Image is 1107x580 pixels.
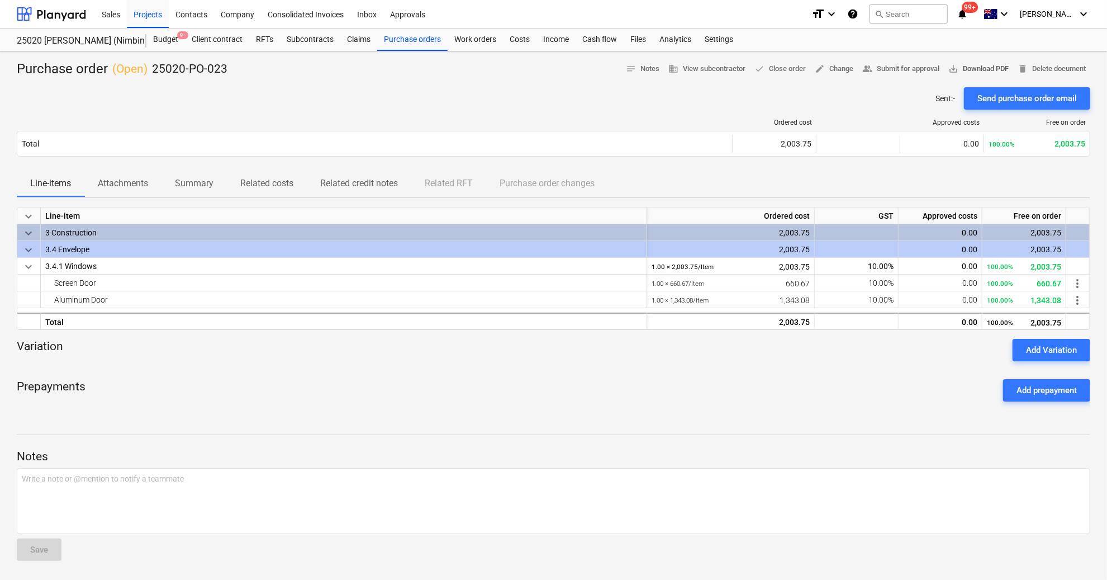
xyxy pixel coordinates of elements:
[652,275,810,292] div: 660.67
[987,224,1061,241] div: 2,003.75
[652,263,714,271] small: 1.00 × 2,003.75 / Item
[652,296,709,304] small: 1.00 × 1,343.08 / item
[905,139,979,148] div: 0.00
[754,64,764,74] span: done
[989,140,1015,148] small: 100.00%
[41,313,647,329] div: Total
[22,260,35,274] span: keyboard_arrow_down
[22,210,35,223] span: keyboard_arrow_down
[177,31,188,39] span: 9+
[987,319,1013,327] small: 100.00%
[320,177,398,190] p: Related credit notes
[825,7,838,21] i: keyboard_arrow_down
[668,63,745,76] span: View subcontractor
[948,63,1009,76] span: Download PDF
[987,296,1013,304] small: 100.00%
[17,35,133,47] div: 25020 [PERSON_NAME] (Nimbin Place Renovation)
[977,91,1077,106] div: Send purchase order email
[653,29,698,51] div: Analytics
[112,62,148,77] p: ( Open )
[987,241,1061,258] div: 2,003.75
[989,119,1086,126] div: Free on order
[1071,294,1084,307] span: more_vert
[989,139,1085,148] div: 2,003.75
[45,224,642,241] div: 3 Construction
[737,119,812,126] div: Ordered cost
[905,119,980,126] div: Approved costs
[652,291,810,309] div: 1,343.08
[815,275,899,291] div: 10.00%
[982,208,1066,224] div: Free on order
[875,10,883,18] span: search
[22,139,39,148] div: Total
[698,29,740,51] a: Settings
[862,64,872,74] span: people_alt
[1077,7,1090,21] i: keyboard_arrow_down
[22,243,35,257] span: keyboard_arrow_down
[987,291,1061,309] div: 1,343.08
[815,63,853,76] span: Change
[964,87,1090,110] button: Send purchase order email
[652,241,810,258] div: 2,003.75
[811,7,825,21] i: format_size
[185,29,249,51] a: Client contract
[377,29,448,51] a: Purchase orders
[944,60,1013,78] button: Download PDF
[45,241,642,257] div: 3.4 Envelope
[146,29,185,51] a: Budget9+
[858,60,944,78] button: Submit for approval
[17,60,227,78] div: Purchase order
[626,63,659,76] span: Notes
[626,64,636,74] span: notes
[45,291,642,308] div: Aluminum Door
[668,64,678,74] span: business
[987,263,1013,271] small: 100.00%
[249,29,280,51] div: RFTs
[987,314,1061,331] div: 2,003.75
[664,60,750,78] button: View subcontractor
[448,29,503,51] div: Work orders
[847,7,858,21] i: Knowledge base
[750,60,810,78] button: Close order
[903,258,977,275] div: 0.00
[17,449,1090,465] p: Notes
[536,29,576,51] a: Income
[652,314,810,331] div: 2,003.75
[280,29,340,51] div: Subcontracts
[152,62,227,77] p: 25020-PO-023
[810,60,858,78] button: Change
[45,275,642,291] div: Screen Door
[1051,526,1107,580] div: Chat Widget
[503,29,536,51] a: Costs
[987,258,1061,275] div: 2,003.75
[903,275,977,291] div: 0.00
[576,29,624,51] div: Cash flow
[624,29,653,51] a: Files
[652,258,810,275] div: 2,003.75
[987,280,1013,287] small: 100.00%
[340,29,377,51] a: Claims
[815,208,899,224] div: GST
[1018,64,1028,74] span: delete
[899,208,982,224] div: Approved costs
[17,339,63,361] p: Variation
[146,29,185,51] div: Budget
[815,291,899,308] div: 10.00%
[1020,10,1076,18] span: [PERSON_NAME]
[1018,63,1086,76] span: Delete document
[45,262,97,271] span: 3.4.1 Windows
[30,177,71,190] p: Line-items
[652,280,704,287] small: 1.00 × 660.67 / item
[997,7,1011,21] i: keyboard_arrow_down
[175,177,213,190] p: Summary
[957,7,968,21] i: notifications
[647,208,815,224] div: Ordered cost
[737,139,811,148] div: 2,003.75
